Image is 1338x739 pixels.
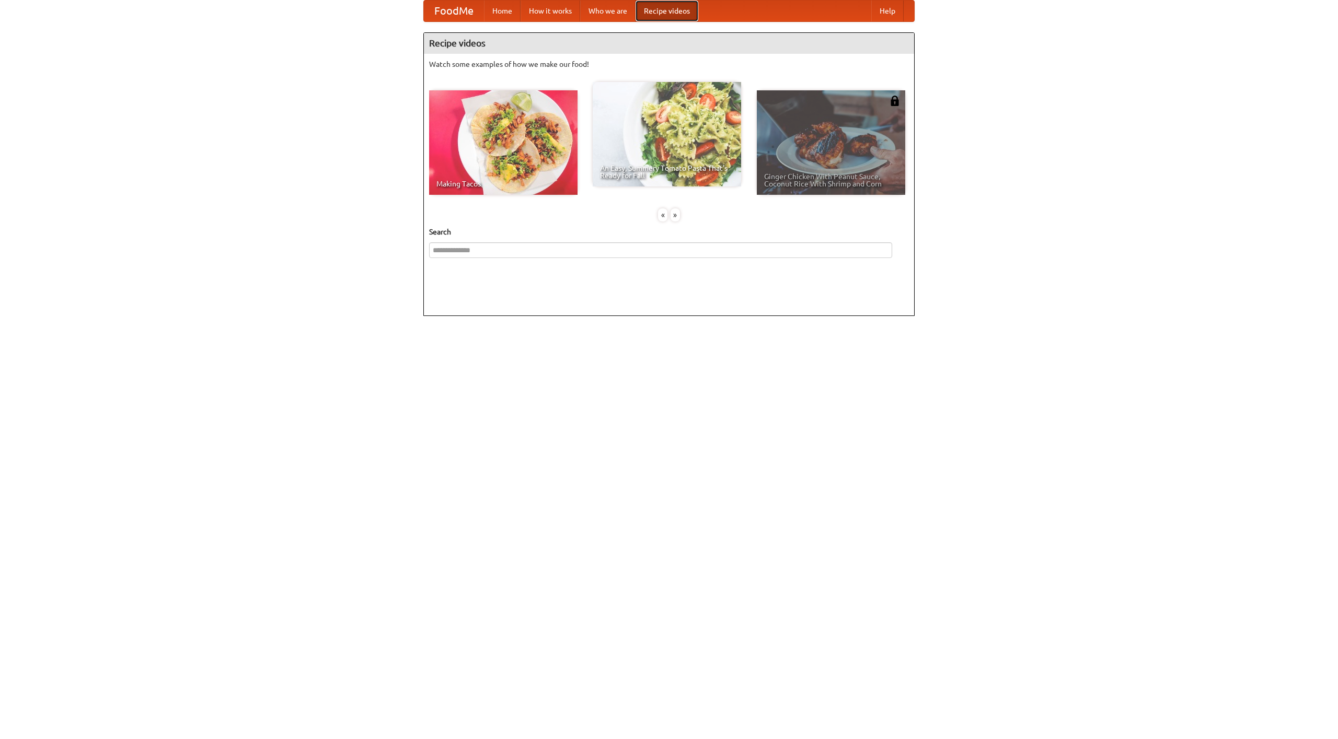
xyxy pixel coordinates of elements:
div: » [671,208,680,221]
span: An Easy, Summery Tomato Pasta That's Ready for Fall [600,165,734,179]
h5: Search [429,227,909,237]
a: How it works [521,1,580,21]
div: « [658,208,667,221]
h4: Recipe videos [424,33,914,54]
a: Who we are [580,1,636,21]
a: Making Tacos [429,90,578,195]
p: Watch some examples of how we make our food! [429,59,909,69]
a: Home [484,1,521,21]
span: Making Tacos [436,180,570,187]
a: Recipe videos [636,1,698,21]
a: An Easy, Summery Tomato Pasta That's Ready for Fall [593,82,741,186]
a: FoodMe [424,1,484,21]
a: Help [871,1,904,21]
img: 483408.png [890,96,900,106]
